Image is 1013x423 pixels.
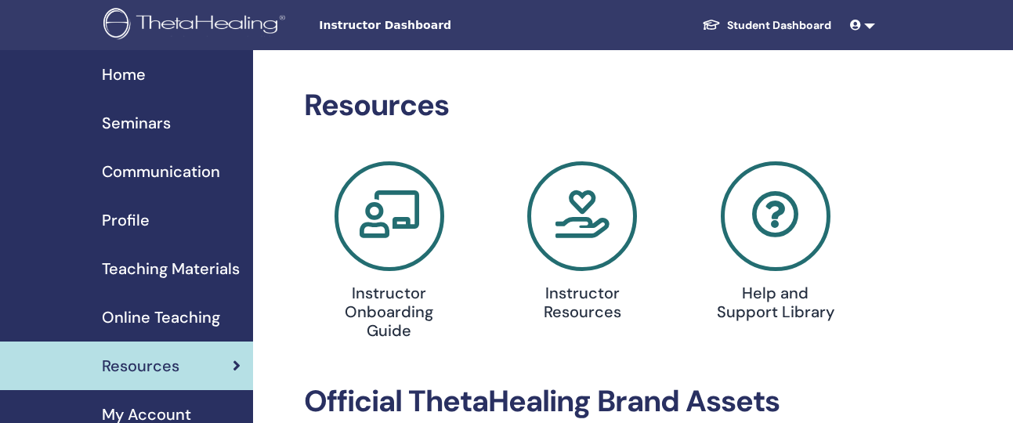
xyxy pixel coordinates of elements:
[102,208,150,232] span: Profile
[102,257,240,280] span: Teaching Materials
[304,384,860,420] h2: Official ThetaHealing Brand Assets
[102,63,146,86] span: Home
[102,354,179,378] span: Resources
[328,284,450,340] h4: Instructor Onboarding Guide
[103,8,291,43] img: logo.png
[689,11,844,40] a: Student Dashboard
[302,161,476,346] a: Instructor Onboarding Guide
[702,18,721,31] img: graduation-cap-white.svg
[304,88,860,124] h2: Resources
[102,305,220,329] span: Online Teaching
[102,160,220,183] span: Communication
[495,161,670,327] a: Instructor Resources
[319,17,554,34] span: Instructor Dashboard
[521,284,643,321] h4: Instructor Resources
[102,111,171,135] span: Seminars
[715,284,837,321] h4: Help and Support Library
[688,161,863,327] a: Help and Support Library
